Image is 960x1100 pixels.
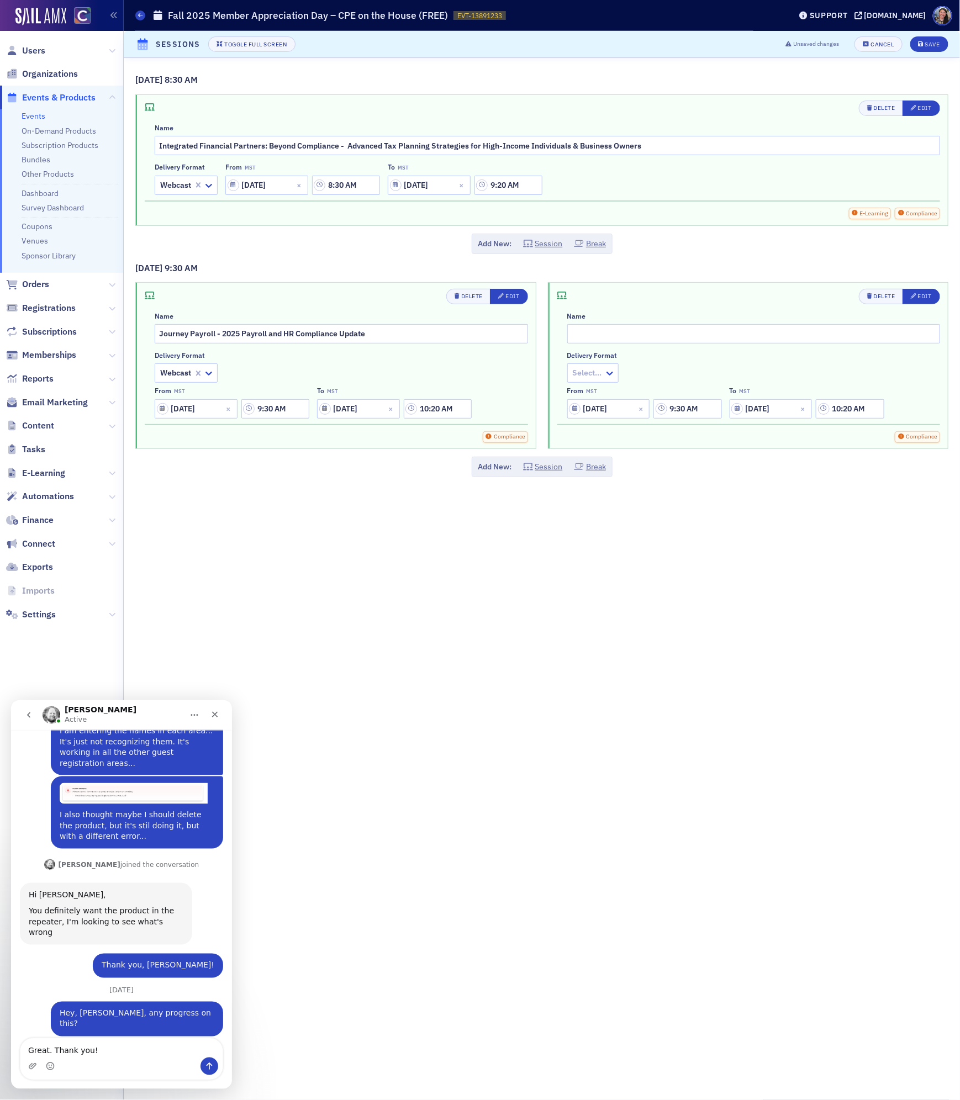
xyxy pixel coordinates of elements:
[859,289,904,304] button: Delete
[446,289,491,304] button: Delete
[155,351,205,359] div: Delivery format
[6,326,77,338] a: Subscriptions
[155,312,173,320] div: Name
[312,176,380,195] input: 00:00 AM
[859,101,904,116] button: Delete
[156,39,201,50] h4: Sessions
[6,609,56,621] a: Settings
[66,7,91,26] a: View Homepage
[22,302,76,314] span: Registrations
[933,6,952,25] span: Profile
[6,45,45,57] a: Users
[474,176,542,195] input: 00:00 AM
[854,12,930,19] button: [DOMAIN_NAME]
[15,8,66,25] img: SailAMX
[22,126,96,136] a: On-Demand Products
[22,251,76,261] a: Sponsor Library
[6,92,96,104] a: Events & Products
[22,514,54,526] span: Finance
[456,176,471,195] button: Close
[810,10,848,20] div: Support
[388,176,471,195] input: MM/DD/YYYY
[22,467,65,479] span: E-Learning
[168,9,448,22] h1: Fall 2025 Member Appreciation Day – CPE on the House (FREE)
[6,302,76,314] a: Registrations
[6,278,49,290] a: Orders
[6,420,54,432] a: Content
[155,163,205,171] div: Delivery format
[22,111,45,121] a: Events
[6,396,88,409] a: Email Marketing
[6,349,76,361] a: Memberships
[22,585,55,597] span: Imports
[208,36,296,52] button: Toggle Full Screen
[730,399,813,419] input: MM/DD/YYYY
[165,262,198,273] span: 9:30 AM
[816,399,884,419] input: 00:00 AM
[567,399,650,419] input: MM/DD/YYYY
[22,188,59,198] a: Dashboard
[478,238,511,250] span: Add New:
[567,351,618,359] div: Delivery format
[457,11,502,20] span: EVT-13891233
[903,101,940,116] button: Edit
[223,399,238,419] button: Close
[493,432,525,441] span: Compliance
[225,176,308,195] input: MM/DD/YYYY
[241,399,309,419] input: 00:00 AM
[22,45,45,57] span: Users
[797,399,812,419] button: Close
[6,68,78,80] a: Organizations
[6,585,55,597] a: Imports
[22,443,45,456] span: Tasks
[155,387,171,395] div: From
[22,490,74,503] span: Automations
[74,7,91,24] img: SailAMX
[22,373,54,385] span: Reports
[918,293,932,299] div: Edit
[385,399,400,419] button: Close
[6,490,74,503] a: Automations
[165,74,198,85] span: 8:30 AM
[22,349,76,361] span: Memberships
[6,514,54,526] a: Finance
[490,289,528,304] button: Edit
[574,461,606,473] button: Break
[635,399,650,419] button: Close
[317,387,324,395] div: To
[6,443,45,456] a: Tasks
[523,238,563,250] button: Session
[388,163,395,171] div: To
[22,396,88,409] span: Email Marketing
[155,399,238,419] input: MM/DD/YYYY
[505,293,519,299] div: Edit
[327,388,337,395] span: MST
[6,538,55,550] a: Connect
[22,155,50,165] a: Bundles
[224,41,287,47] div: Toggle Full Screen
[22,140,98,150] a: Subscription Products
[155,124,173,132] div: Name
[859,209,889,218] span: E-Learning
[317,399,400,419] input: MM/DD/YYYY
[22,561,53,573] span: Exports
[22,68,78,80] span: Organizations
[793,40,839,49] span: Unsaved changes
